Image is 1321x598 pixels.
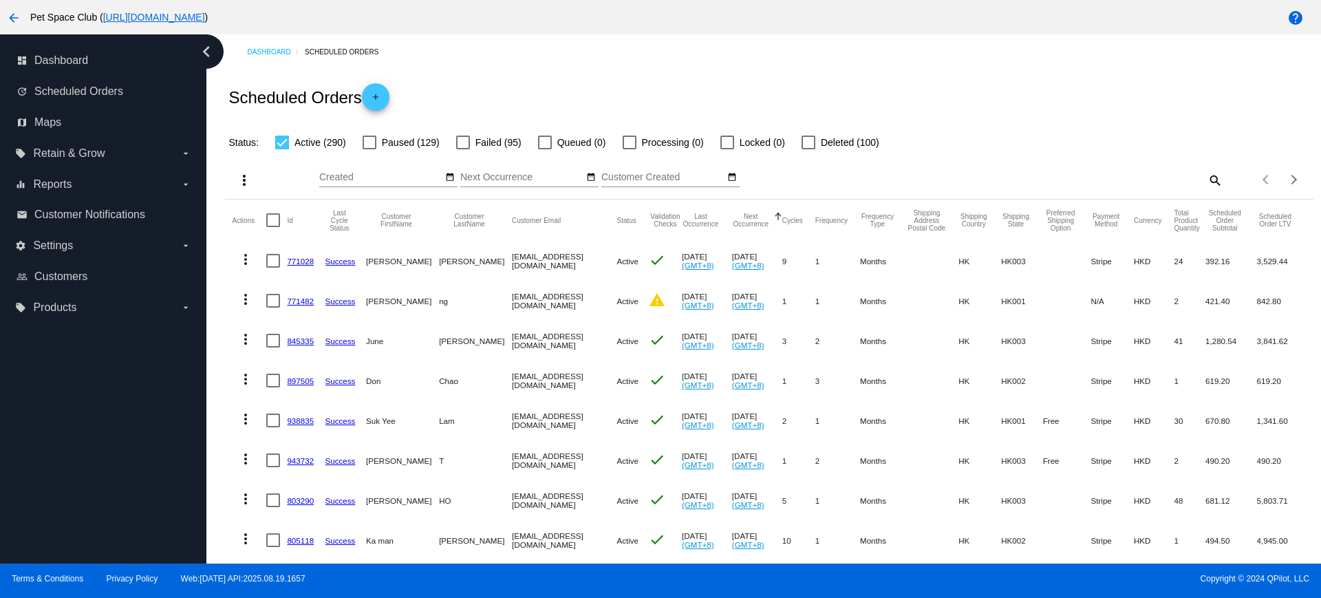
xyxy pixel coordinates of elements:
[682,500,714,509] a: (GMT+8)
[958,361,1001,401] mat-cell: HK
[682,301,714,310] a: (GMT+8)
[1043,440,1091,480] mat-cell: Free
[732,301,764,310] a: (GMT+8)
[34,209,145,221] span: Customer Notifications
[325,297,356,306] a: Success
[860,241,907,281] mat-cell: Months
[232,200,266,241] mat-header-cell: Actions
[512,321,616,361] mat-cell: [EMAIL_ADDRESS][DOMAIN_NAME]
[1257,520,1307,560] mat-cell: 4,945.00
[439,321,512,361] mat-cell: [PERSON_NAME]
[1134,401,1174,440] mat-cell: HKD
[1134,480,1174,520] mat-cell: HKD
[958,281,1001,321] mat-cell: HK
[366,361,439,401] mat-cell: Don
[682,241,732,281] mat-cell: [DATE]
[15,302,26,313] i: local_offer
[237,331,254,348] mat-icon: more_vert
[15,240,26,251] i: settings
[557,134,606,151] span: Queued (0)
[439,480,512,520] mat-cell: HO
[682,440,732,480] mat-cell: [DATE]
[512,281,616,321] mat-cell: [EMAIL_ADDRESS][DOMAIN_NAME]
[958,480,1001,520] mat-cell: HK
[237,251,254,268] mat-icon: more_vert
[782,281,815,321] mat-cell: 1
[475,134,522,151] span: Failed (95)
[649,200,682,241] mat-header-cell: Validation Checks
[672,574,1309,584] span: Copyright © 2024 QPilot, LLC
[439,281,512,321] mat-cell: ng
[439,440,512,480] mat-cell: T
[1253,166,1280,193] button: Previous page
[1174,401,1205,440] mat-cell: 30
[682,420,714,429] a: (GMT+8)
[616,337,638,345] span: Active
[1205,321,1257,361] mat-cell: 1,280.54
[860,321,907,361] mat-cell: Months
[247,41,305,63] a: Dashboard
[616,376,638,385] span: Active
[287,376,314,385] a: 897505
[815,281,860,321] mat-cell: 1
[17,266,191,288] a: people_outline Customers
[958,401,1001,440] mat-cell: HK
[860,520,907,560] mat-cell: Months
[1043,209,1079,232] button: Change sorting for PreferredShippingOption
[512,520,616,560] mat-cell: [EMAIL_ADDRESS][DOMAIN_NAME]
[236,172,253,189] mat-icon: more_vert
[325,496,356,505] a: Success
[325,257,356,266] a: Success
[649,252,665,268] mat-icon: check
[439,520,512,560] mat-cell: [PERSON_NAME]
[34,116,61,129] span: Maps
[1257,401,1307,440] mat-cell: 1,341.60
[732,321,782,361] mat-cell: [DATE]
[287,216,292,224] button: Change sorting for Id
[180,240,191,251] i: arrow_drop_down
[1134,216,1162,224] button: Change sorting for CurrencyIso
[17,209,28,220] i: email
[1134,281,1174,321] mat-cell: HKD
[325,337,356,345] a: Success
[366,480,439,520] mat-cell: [PERSON_NAME]
[1001,321,1042,361] mat-cell: HK003
[732,480,782,520] mat-cell: [DATE]
[287,297,314,306] a: 771482
[366,520,439,560] mat-cell: Ka man
[366,213,427,228] button: Change sorting for CustomerFirstName
[740,134,785,151] span: Locked (0)
[512,440,616,480] mat-cell: [EMAIL_ADDRESS][DOMAIN_NAME]
[815,480,860,520] mat-cell: 1
[649,332,665,348] mat-icon: check
[642,134,704,151] span: Processing (0)
[682,213,720,228] button: Change sorting for LastOccurrenceUtc
[103,12,205,23] a: [URL][DOMAIN_NAME]
[319,172,443,183] input: Created
[1001,281,1042,321] mat-cell: HK001
[445,172,455,183] mat-icon: date_range
[512,361,616,401] mat-cell: [EMAIL_ADDRESS][DOMAIN_NAME]
[17,55,28,66] i: dashboard
[107,574,158,584] a: Privacy Policy
[17,204,191,226] a: email Customer Notifications
[815,520,860,560] mat-cell: 1
[287,416,314,425] a: 938835
[6,10,22,26] mat-icon: arrow_back
[649,412,665,428] mat-icon: check
[1257,321,1307,361] mat-cell: 3,841.62
[907,209,947,232] button: Change sorting for ShippingPostcode
[325,456,356,465] a: Success
[512,216,561,224] button: Change sorting for CustomerEmail
[1206,169,1223,191] mat-icon: search
[1257,241,1307,281] mat-cell: 3,529.44
[732,213,770,228] button: Change sorting for NextOccurrenceUtc
[1174,480,1205,520] mat-cell: 48
[237,411,254,427] mat-icon: more_vert
[1174,520,1205,560] mat-cell: 1
[33,301,76,314] span: Products
[958,241,1001,281] mat-cell: HK
[732,381,764,389] a: (GMT+8)
[237,491,254,507] mat-icon: more_vert
[1001,401,1042,440] mat-cell: HK001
